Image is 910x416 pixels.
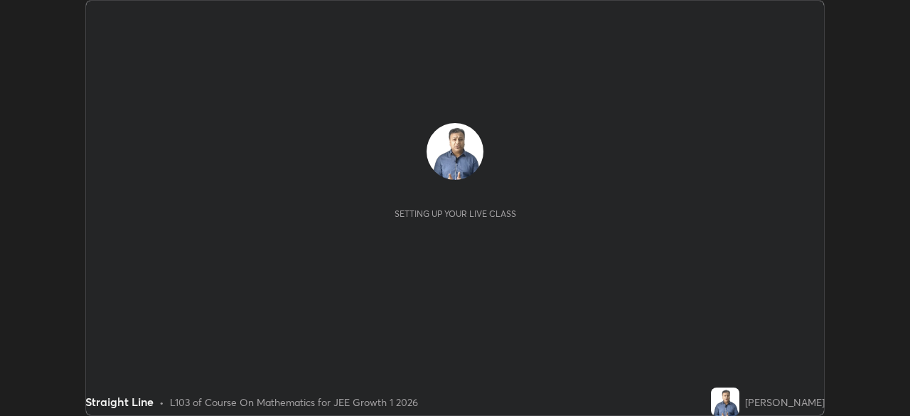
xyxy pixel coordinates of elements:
[85,393,154,410] div: Straight Line
[170,395,418,410] div: L103 of Course On Mathematics for JEE Growth 1 2026
[159,395,164,410] div: •
[745,395,825,410] div: [PERSON_NAME]
[711,388,739,416] img: b46e901505a44cd682be6eef0f3141f9.jpg
[427,123,483,180] img: b46e901505a44cd682be6eef0f3141f9.jpg
[395,208,516,219] div: Setting up your live class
